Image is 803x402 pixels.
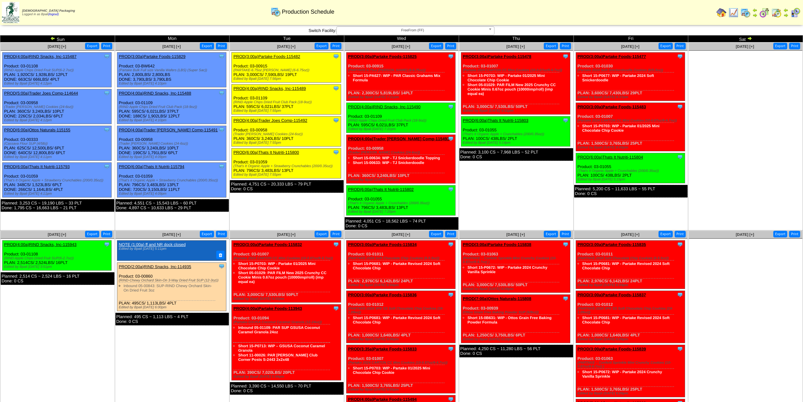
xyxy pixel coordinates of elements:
div: Product: 03-01012 PLAN: 1,000CS / 1,640LBS / 4PLT [346,291,456,343]
div: Edited by Bpali [DATE] 7:20pm [348,210,455,214]
div: (PARTAKE – Confetti Sprinkle Mini Crunchy Cookies (10-0.67oz/6-6.7oz) ) [463,256,570,264]
div: Planned: 4,250 CS ~ 11,280 LBS ~ 56 PLT Done: 0 CS [459,345,573,357]
img: Tooltip [448,104,454,110]
div: Edited by Bpali [DATE] 6:05pm [578,337,685,341]
div: (Trader [PERSON_NAME] Cookies (24-6oz)) [348,151,455,154]
div: Edited by Bpali [DATE] 4:12pm [4,82,111,85]
img: calendarprod.gif [271,7,281,17]
button: Export [200,43,214,49]
div: (PARTAKE-2024 3PK SS Soft Chocolate Chip Cookies (24-1.09oz)) [578,307,685,314]
a: PROD(3:00a)Partake Foods-115482 [233,54,300,59]
div: (Partake 2024 Soft Snickerdoodle Cookies (6/5.5oz)) [578,68,685,72]
button: Export [200,231,214,237]
a: PROD(4:00a)Partake Foods-113943 [233,306,302,311]
span: [DATE] [+] [48,232,66,237]
button: Print [101,231,112,237]
div: (Partake 2024 CARTON CC Mini Cookies (10-0.67oz/6-6.7oz)) [348,361,455,365]
td: Sat [688,35,803,42]
td: Fri [573,35,688,42]
a: PROD(6:00a)Thats It Nutriti-115794 [119,164,184,169]
div: Edited by Bpali [DATE] 8:05pm [578,146,685,149]
div: (PARTAKE-2024 Soft Chocolate Chip Cookies (6-5.5oz)) [348,256,455,260]
a: PROD(6:00a)Thats It Nutriti-115800 [233,150,299,155]
div: Product: 03-01109 PLAN: 595CS / 6,021LBS / 37PLT [232,85,341,115]
button: Export [315,43,329,49]
button: Export [544,231,558,237]
div: Edited by Bpali [DATE] 6:06pm [578,392,685,395]
a: PROD(3:00a)Partake Foods-115829 [119,54,186,59]
img: arrowright.gif [783,13,788,18]
div: Product: 03-00915 PLAN: 2,300CS / 5,819LBS / 14PLT [346,53,456,101]
a: [DATE] [+] [162,44,181,49]
button: Export [773,43,788,49]
img: Tooltip [218,163,225,170]
img: Tooltip [333,305,339,311]
div: Planned: 2,514 CS ~ 2,524 LBS ~ 16 PLT Done: 0 CS [1,272,114,285]
button: Print [445,231,456,237]
button: Print [789,231,800,237]
div: Product: 03-01059 PLAN: 796CS / 3,483LBS / 13PLT [232,148,341,179]
div: (That's It Organic Apple + Strawberry Crunchables (200/0.35oz)) [4,179,111,182]
a: [DATE] [+] [277,44,295,49]
a: PROD(5:00a)Trader Joes Comp-114644 [4,91,78,96]
img: Tooltip [448,53,454,60]
div: Edited by Bpali [DATE] 5:37pm [578,95,685,99]
button: Export [773,231,788,237]
a: PROD(4:00a)Trader [PERSON_NAME] Comp-115491 [119,128,218,132]
div: Edited by Bpali [DATE] 7:56pm [233,77,340,81]
img: Tooltip [562,117,569,123]
div: Product: 03-01055 PLAN: 796CS / 3,483LBS / 13PLT [346,185,456,216]
a: Inbound 05-00843: SUP-RIND Chewy Orchard Skin-On Dried Fruit 3oz [124,284,212,292]
button: Export [315,231,329,237]
span: [DATE] [+] [621,232,639,237]
div: Edited by Bpali [DATE] 4:09pm [119,192,226,196]
img: Tooltip [333,149,339,155]
button: Print [675,43,686,49]
a: Short 15-P0703: WIP - Partake 01/2025 Mini Chocolate Chip Cookie [238,261,316,270]
a: PROD(6:00a)Thats It Nutriti-115804 [578,155,643,160]
a: PROD(4:00a)RIND Snacks, Inc-115487 [4,54,77,59]
div: Edited by Bpali [DATE] 4:11pm [4,192,111,196]
div: Edited by Bpali [DATE] 4:11pm [4,155,111,159]
button: Print [330,231,341,237]
a: PROD(4:00a)RIND Snacks, Inc-115488 [119,91,191,96]
div: Edited by Bpali [DATE] 5:11pm [119,247,222,251]
a: PROD(7:00a)Ottos Naturals-115808 [463,296,531,301]
div: (RIND Apple Chips Dried Fruit Club Pack (18-9oz)) [233,100,340,104]
div: Edited by Bpali [DATE] 6:04pm [348,283,455,287]
a: PROD(3:00a)Partake Foods-115477 [578,54,646,59]
img: Tooltip [677,104,683,110]
img: calendarprod.gif [740,8,751,18]
td: Wed [344,35,459,42]
a: Short 15-P0703: WIP - Partake 01/2025 Mini Chocolate Chip Cookie [353,366,430,375]
a: PROD(4:00a)RIND Snacks, Inc-115489 [233,86,306,91]
div: Edited by Bpali [DATE] 4:12pm [4,118,111,122]
img: zoroco-logo-small.webp [2,2,19,23]
div: Planned: 4,751 CS ~ 20,333 LBS ~ 79 PLT Done: 0 CS [230,180,344,193]
td: Thu [459,35,573,42]
img: Tooltip [448,292,454,298]
div: (Cassava Flour SUP (4/5lb)) [4,142,111,146]
a: [DATE] [+] [392,232,410,237]
a: [DATE] [+] [162,232,181,237]
button: Print [789,43,800,49]
a: PROD(6:00a)Thats It Nutriti-115793 [4,164,70,169]
div: Edited by Bpali [DATE] 6:03pm [348,388,455,392]
a: [DATE] [+] [506,232,525,237]
a: Short 15-P0672: WIP - Partake 2024 Crunchy Vanilla Sprinkle [582,370,662,379]
div: Edited by Bpali [DATE] 4:09pm [119,155,226,159]
div: Edited by Bpali [DATE] 7:55pm [233,109,340,113]
a: PROD(3:00a)Partake Foods-115832 [233,242,302,247]
div: Edited by Bpali [DATE] 5:51pm [463,109,570,113]
img: Tooltip [677,346,683,352]
div: Product: 03-01059 PLAN: 348CS / 1,523LBS / 6PLT DONE: 266CS / 1,164LBS / 4PLT [3,163,112,198]
div: Product: 03-01063 PLAN: 1,500CS / 3,765LBS / 25PLT [576,345,685,397]
div: Product: 03-00958 PLAN: 360CS / 3,240LBS / 10PLT DONE: 199CS / 1,791LBS / 6PLT [117,126,226,161]
div: Product: 03-01007 PLAN: 3,000CS / 7,530LBS / 50PLT [232,241,341,303]
td: Tue [230,35,344,42]
div: Planned: 3,253 CS ~ 19,190 LBS ~ 33 PLT Done: 1,795 CS ~ 16,663 LBS ~ 21 PLT [1,199,114,212]
div: Edited by Bpali [DATE] 3:51pm [4,265,111,269]
a: PROD(4:00a)Trader Joes Comp-115492 [233,118,307,123]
